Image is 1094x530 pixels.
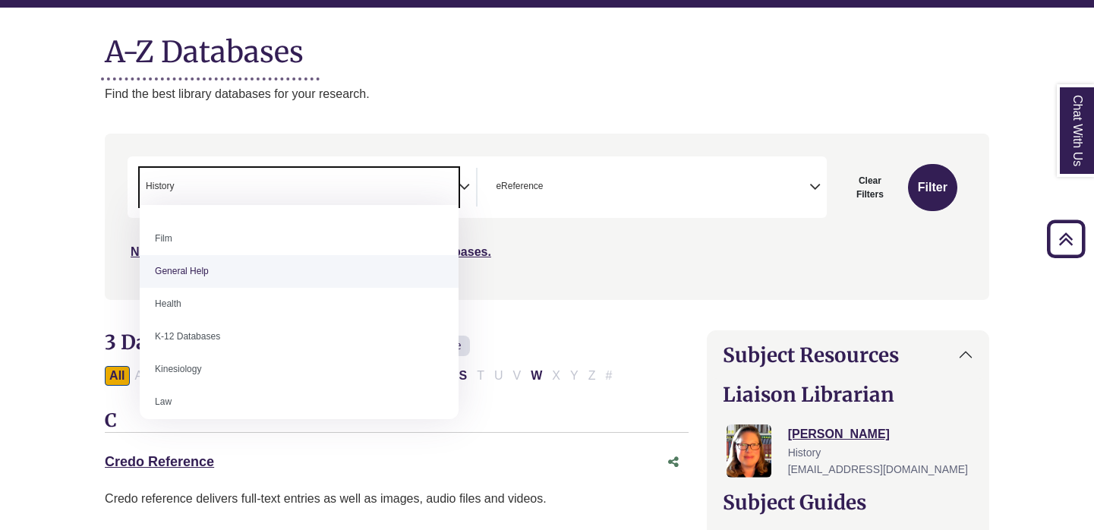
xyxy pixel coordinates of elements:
div: Alpha-list to filter by first letter of database name [105,368,618,381]
h1: A-Z Databases [105,23,989,69]
button: All [105,366,129,386]
span: History [146,179,174,194]
p: Find the best library databases for your research. [105,84,989,104]
li: Film [140,222,459,255]
a: Not sure where to start? Check our Recommended Databases. [131,245,491,258]
li: General Help [140,255,459,288]
button: Filter Results S [455,366,472,386]
button: Clear Filters [836,164,904,211]
li: eReference [490,179,543,194]
h2: Subject Guides [723,491,973,514]
button: Subject Resources [708,331,988,379]
span: History [788,446,821,459]
span: [EMAIL_ADDRESS][DOMAIN_NAME] [788,463,968,475]
li: Law [140,386,459,418]
li: K-12 Databases [140,320,459,353]
img: Jessica Moore [727,424,772,478]
button: Share this database [658,448,689,477]
nav: Search filters [105,134,989,299]
p: Credo reference delivers full-text entries as well as images, audio files and videos. [105,489,689,509]
a: Credo Reference [105,454,214,469]
li: History [140,179,174,194]
textarea: Search [177,182,184,194]
li: Health [140,288,459,320]
h2: Liaison Librarian [723,383,973,406]
span: eReference [496,179,543,194]
textarea: Search [546,182,553,194]
h3: C [105,410,689,433]
button: Submit for Search Results [908,164,957,211]
li: Kinesiology [140,353,459,386]
span: 3 Databases Found for: [105,330,326,355]
a: Back to Top [1042,229,1090,249]
button: Filter Results W [526,366,547,386]
a: [PERSON_NAME] [788,427,890,440]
